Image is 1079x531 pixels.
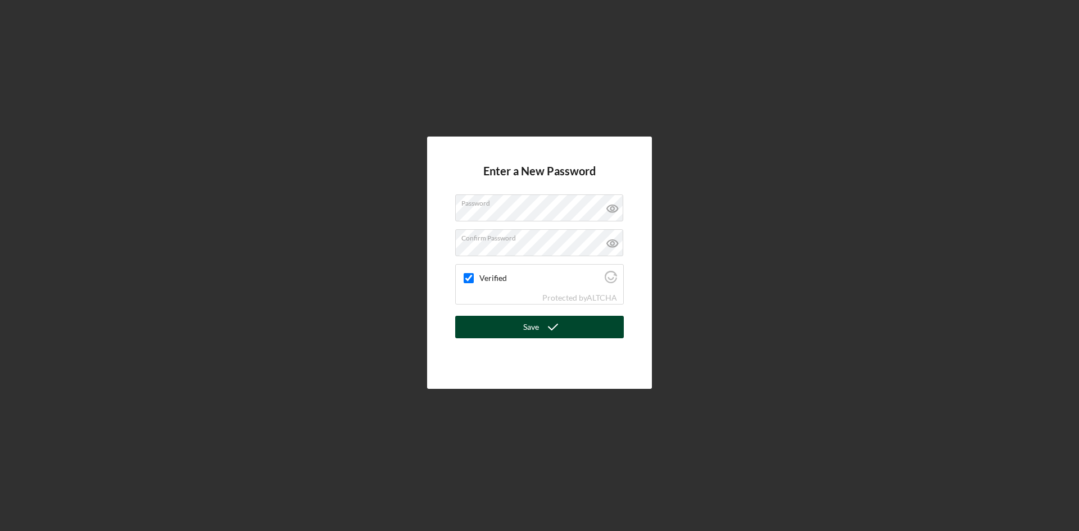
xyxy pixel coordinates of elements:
div: Save [523,316,539,338]
h4: Enter a New Password [483,165,596,194]
label: Confirm Password [461,230,623,242]
div: Protected by [542,293,617,302]
label: Verified [479,274,601,283]
button: Save [455,316,624,338]
a: Visit Altcha.org [587,293,617,302]
a: Visit Altcha.org [605,275,617,285]
label: Password [461,195,623,207]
